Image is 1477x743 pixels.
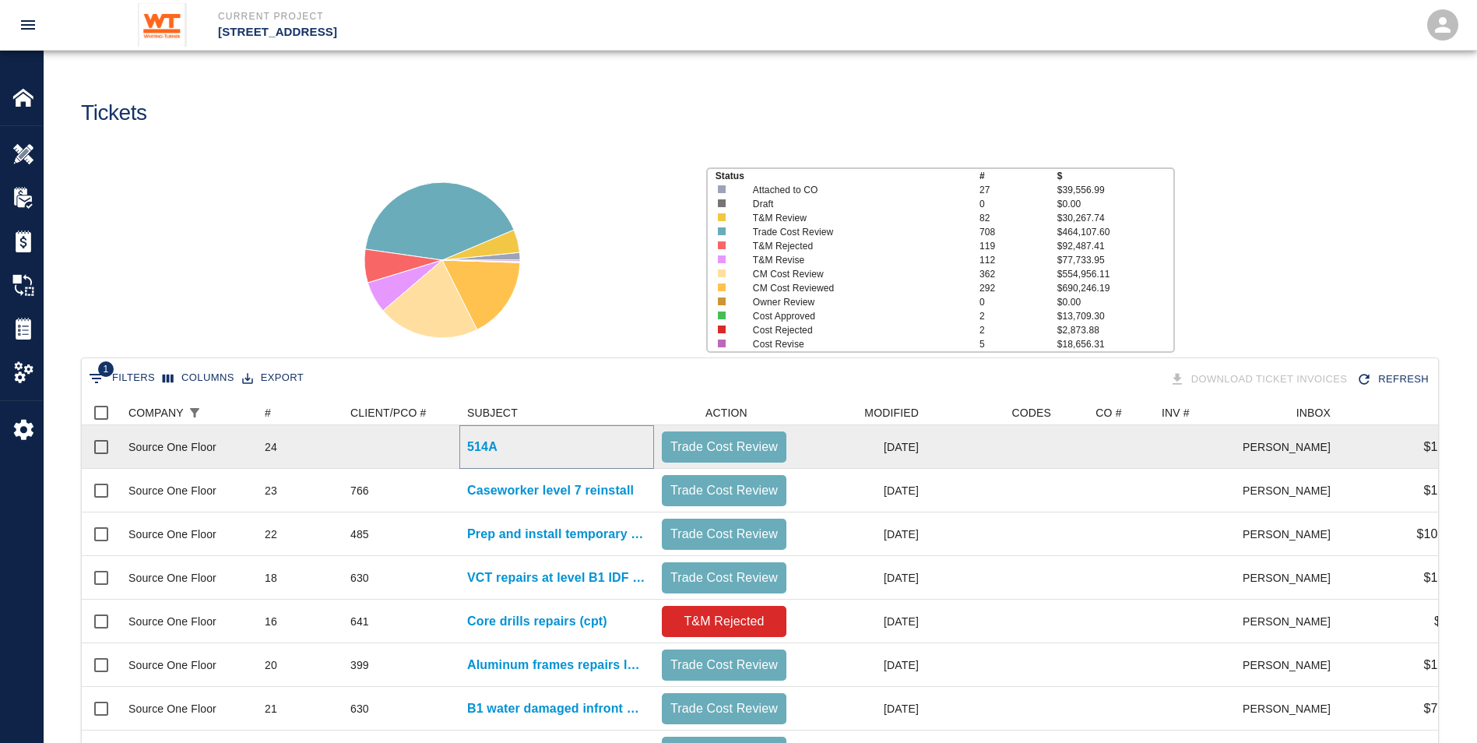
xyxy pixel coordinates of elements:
div: CO # [1095,400,1121,425]
div: [PERSON_NAME] [1243,556,1338,600]
div: [PERSON_NAME] [1243,469,1338,512]
div: [DATE] [794,512,927,556]
p: 708 [979,225,1057,239]
div: # [265,400,271,425]
button: Refresh [1353,366,1435,393]
button: Show filters [85,366,159,391]
div: CLIENT/PCO # [343,400,459,425]
p: Trade Cost Review [668,481,780,500]
h1: Tickets [81,100,147,126]
p: VCT repairs at level B1 IDF room [467,569,646,587]
p: 5 [979,337,1057,351]
a: Caseworker level 7 reinstall [467,481,634,500]
p: Cost Rejected [753,323,957,337]
div: INV # [1162,400,1190,425]
div: [PERSON_NAME] [1243,512,1338,556]
div: 21 [265,701,277,717]
div: CODES [927,400,1059,425]
div: CO # [1059,400,1154,425]
p: # [979,169,1057,183]
p: Trade Cost Review [668,525,780,544]
div: Source One Floor [128,657,216,673]
p: 2 [979,323,1057,337]
div: SUBJECT [467,400,518,425]
div: Source One Floor [128,614,216,629]
a: Core drills repairs (cpt) [467,612,607,631]
div: 630 [350,701,369,717]
div: 1 active filter [184,402,206,424]
p: $464,107.60 [1057,225,1174,239]
p: $554,956.11 [1057,267,1174,281]
a: Aluminum frames repairs level 3 [467,656,646,674]
div: 641 [350,614,369,629]
p: T&M Revise [753,253,957,267]
button: Show filters [184,402,206,424]
p: $0.00 [1057,197,1174,211]
p: 112 [979,253,1057,267]
p: $39,556.99 [1057,183,1174,197]
div: [DATE] [794,469,927,512]
div: Source One Floor [128,701,216,717]
div: 23 [265,483,277,498]
p: 0 [979,197,1057,211]
p: T&M Review [753,211,957,225]
p: Current Project [218,9,823,23]
p: Attached to CO [753,183,957,197]
div: 399 [350,657,369,673]
div: SUBJECT [459,400,654,425]
p: 0 [979,295,1057,309]
div: [PERSON_NAME] [1243,425,1338,469]
div: CODES [1011,400,1051,425]
div: Tickets download in groups of 15 [1166,366,1354,393]
div: Source One Floor [128,483,216,498]
div: [DATE] [794,600,927,643]
div: INV # [1154,400,1243,425]
div: 22 [265,526,277,542]
p: Cost Approved [753,309,957,323]
div: 16 [265,614,277,629]
p: T&M Rejected [753,239,957,253]
div: [DATE] [794,556,927,600]
img: Whiting-Turner [138,3,187,47]
div: CLIENT/PCO # [350,400,427,425]
div: ACTION [705,400,747,425]
p: Trade Cost Review [668,699,780,718]
p: $13,709.30 [1057,309,1174,323]
p: Status [716,169,979,183]
a: 514A [467,438,498,456]
p: CM Cost Reviewed [753,281,957,295]
div: # [257,400,343,425]
div: 485 [350,526,369,542]
div: 766 [350,483,369,498]
div: 24 [265,439,277,455]
p: Trade Cost Review [668,569,780,587]
p: $30,267.74 [1057,211,1174,225]
div: Source One Floor [128,570,216,586]
button: Sort [206,402,227,424]
p: $92,487.41 [1057,239,1174,253]
iframe: Chat Widget [1218,575,1477,743]
button: Export [238,366,308,390]
div: [DATE] [794,687,927,731]
div: 630 [350,570,369,586]
p: [STREET_ADDRESS] [218,23,823,41]
div: 20 [265,657,277,673]
span: 1 [98,361,114,377]
p: $0.00 [1057,295,1174,309]
div: COMPANY [121,400,257,425]
div: [DATE] [794,425,927,469]
div: 18 [265,570,277,586]
div: INBOX [1243,400,1338,425]
p: $690,246.19 [1057,281,1174,295]
p: 362 [979,267,1057,281]
p: $2,873.88 [1057,323,1174,337]
div: [DATE] [794,643,927,687]
p: 27 [979,183,1057,197]
a: Prep and install temporary carpet [467,525,646,544]
div: Source One Floor [128,439,216,455]
p: $77,733.95 [1057,253,1174,267]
